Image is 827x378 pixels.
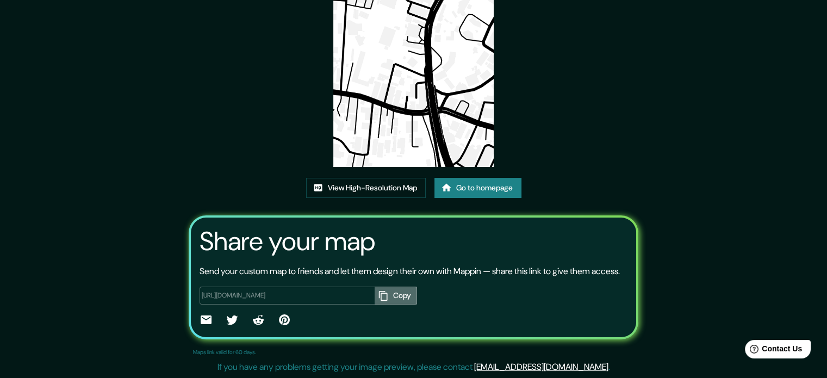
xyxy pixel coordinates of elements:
a: Go to homepage [434,178,521,198]
h3: Share your map [200,226,375,257]
iframe: Help widget launcher [730,336,815,366]
a: View High-Resolution Map [306,178,426,198]
p: If you have any problems getting your image preview, please contact . [217,361,610,374]
p: Send your custom map to friends and let them design their own with Mappin — share this link to gi... [200,265,620,278]
a: [EMAIL_ADDRESS][DOMAIN_NAME] [474,361,608,373]
p: Maps link valid for 60 days. [193,348,256,356]
button: Copy [375,287,417,305]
